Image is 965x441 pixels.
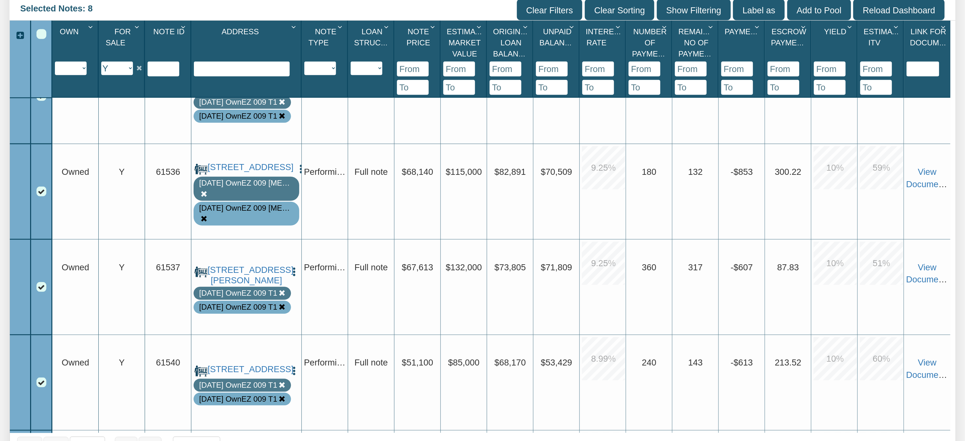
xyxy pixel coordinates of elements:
[582,62,614,76] input: From
[536,80,568,95] input: To
[397,23,440,95] div: Sort None
[675,80,707,95] input: To
[194,23,301,62] div: Address Sort None
[194,162,208,176] img: for_sale.png
[289,265,299,277] button: Press to open the note menu
[864,27,907,47] span: Estimated Itv
[814,80,846,95] input: To
[354,27,402,47] span: Loan Structure
[536,23,579,62] div: Unpaid Balance Sort None
[55,23,98,62] div: Own Sort None
[351,23,393,62] div: Loan Structure Sort None
[629,62,660,76] input: From
[860,62,892,76] input: From
[490,23,532,62] div: Original Loan Balance Sort None
[62,167,89,176] span: Owned
[490,80,521,95] input: To
[721,80,753,95] input: To
[814,23,857,95] div: Sort None
[446,262,482,272] span: $132,000
[582,146,625,189] div: 9.25
[289,366,299,376] img: cell-menu.png
[629,23,671,62] div: Number Of Payments Sort None
[541,167,572,176] span: $70,509
[199,203,294,214] div: Note is contained in the pool 9-4-25 OwnEZ 009 T3
[891,21,903,32] div: Column Menu
[194,23,301,76] div: Sort None
[397,62,429,76] input: From
[582,23,625,95] div: Sort None
[194,265,208,279] img: for_sale.png
[907,23,950,76] div: Sort None
[536,23,579,95] div: Sort None
[199,288,277,299] div: Note labeled as 8-26-25 OwnEZ 009 T1
[62,358,89,367] span: Owned
[642,358,657,367] span: 240
[814,23,857,62] div: Yield Sort None
[688,167,703,176] span: 132
[199,394,277,405] div: Note is contained in the pool 8-26-25 OwnEZ 009 T1
[36,29,46,39] div: Select All
[938,21,950,32] div: Column Menu
[474,21,486,32] div: Column Menu
[490,23,532,95] div: Sort None
[62,262,89,272] span: Owned
[156,262,180,272] span: 61537
[642,262,657,272] span: 360
[642,167,657,176] span: 180
[194,364,208,378] img: for_sale.png
[178,21,190,32] div: Column Menu
[119,358,125,367] span: Y
[731,167,753,176] span: -$853
[775,358,802,367] span: 213.52
[304,23,347,75] div: Sort None
[402,262,433,272] span: $67,613
[675,62,707,76] input: From
[632,27,673,58] span: Number Of Payments
[153,27,185,36] span: Note Id
[208,265,285,286] a: 2051 Perkins Avenue, Indianapolis, IN, 46203
[199,380,277,391] div: Note labeled as 8-26-25 OwnEZ 009 T1
[768,80,799,95] input: To
[814,242,857,285] div: 10.0
[731,262,753,272] span: -$607
[10,29,30,42] div: Expand All
[86,21,97,32] div: Column Menu
[860,80,892,95] input: To
[688,262,703,272] span: 317
[824,27,846,36] span: Yield
[448,358,479,367] span: $85,000
[55,23,98,75] div: Sort None
[148,23,190,76] div: Sort None
[721,62,753,76] input: From
[304,358,347,367] span: Performing
[777,262,799,272] span: 87.83
[768,62,799,76] input: From
[354,358,388,367] span: Full note
[567,21,578,32] div: Column Menu
[731,358,753,367] span: -$613
[106,27,131,47] span: For Sale
[304,23,347,62] div: Note Type Sort None
[688,358,703,367] span: 143
[752,21,764,32] div: Column Menu
[775,167,802,176] span: 300.22
[397,23,440,62] div: Note Price Sort None
[539,27,576,47] span: Unpaid Balance
[678,27,722,58] span: Remaining No Of Payments
[304,262,347,272] span: Performing
[60,27,78,36] span: Own
[304,167,347,176] span: Performing
[308,27,336,47] span: Note Type
[199,178,294,189] div: Note labeled as 9-4-25 OwnEZ 009 T3
[156,167,180,176] span: 61536
[906,262,950,284] a: View Documents
[119,167,125,176] span: Y
[397,80,429,95] input: To
[860,146,903,189] div: 59.0
[493,27,530,58] span: Original Loan Balance
[582,337,625,380] div: 8.99
[36,187,46,196] div: Row 5, Row Selection Checkbox
[910,27,960,47] span: Link For Documents
[582,242,625,285] div: 9.25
